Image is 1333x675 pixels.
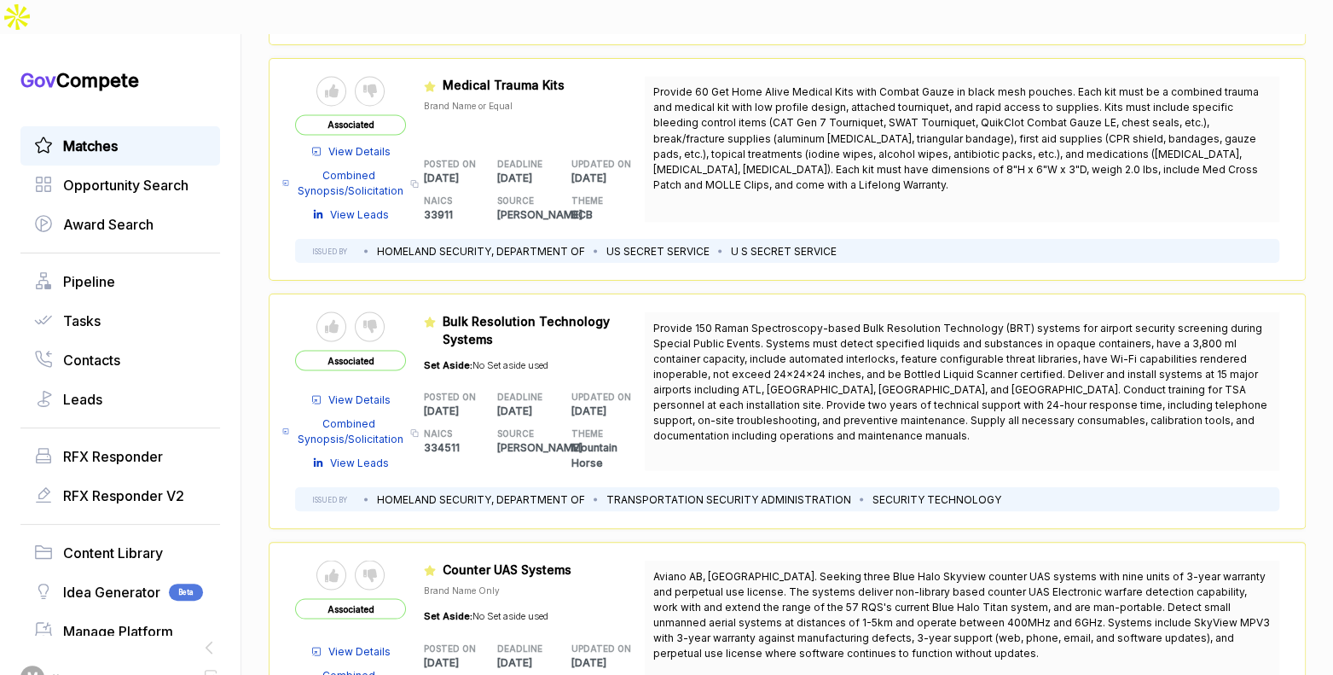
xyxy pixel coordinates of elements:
[571,194,618,207] h5: THEME
[571,655,646,670] p: [DATE]
[424,358,472,370] span: Set Aside:
[296,167,405,198] span: Combined Synopsis/Solicitation
[63,621,173,642] span: Manage Platform
[424,403,498,418] p: [DATE]
[20,69,56,91] span: Gov
[571,157,618,170] h5: UPDATED ON
[34,350,206,370] a: Contacts
[34,446,206,467] a: RFX Responder
[312,246,347,256] h5: ISSUED BY
[34,136,206,156] a: Matches
[34,271,206,292] a: Pipeline
[606,492,851,507] li: TRANSPORTATION SECURITY ADMINISTRATION
[296,416,405,446] span: Combined Synopsis/Solicitation
[63,271,115,292] span: Pipeline
[443,313,610,346] span: Bulk Resolution Technology Systems
[34,311,206,331] a: Tasks
[328,143,391,159] span: View Details
[571,439,646,470] p: Mountain Horse
[282,416,405,446] a: Combined Synopsis/Solicitation
[424,655,498,670] p: [DATE]
[34,214,206,235] a: Award Search
[497,403,571,418] p: [DATE]
[497,427,544,439] h5: SOURCE
[328,392,391,407] span: View Details
[63,446,163,467] span: RFX Responder
[34,389,206,410] a: Leads
[497,642,544,655] h5: DEADLINE
[20,68,220,92] h1: Compete
[424,439,498,455] p: 334511
[63,214,154,235] span: Award Search
[295,350,406,370] span: Associated
[653,569,1270,659] span: Aviano AB, [GEOGRAPHIC_DATA]. Seeking three Blue Halo Skyview counter UAS systems with nine units...
[34,175,206,195] a: Opportunity Search
[497,157,544,170] h5: DEADLINE
[424,585,500,595] span: Brand Name Only
[571,207,646,222] p: BCB
[571,170,646,185] p: [DATE]
[169,584,203,601] span: Beta
[424,101,513,111] span: Brand Name or Equal
[34,621,206,642] a: Manage Platform
[731,243,837,259] li: U S SECRET SERVICE
[424,194,471,207] h5: NAICS
[424,170,498,185] p: [DATE]
[34,543,206,563] a: Content Library
[34,486,206,506] a: RFX Responder V2
[328,643,391,659] span: View Details
[282,167,405,198] a: Combined Synopsis/Solicitation
[571,642,618,655] h5: UPDATED ON
[497,390,544,403] h5: DEADLINE
[312,494,347,504] h5: ISSUED BY
[571,403,646,418] p: [DATE]
[424,427,471,439] h5: NAICS
[606,243,710,259] li: US SECRET SERVICE
[63,486,184,506] span: RFX Responder V2
[63,136,118,156] span: Matches
[653,321,1267,441] span: Provide 150 Raman Spectroscopy-based Bulk Resolution Technology (BRT) systems for airport securit...
[497,194,544,207] h5: SOURCE
[377,492,585,507] li: HOMELAND SECURITY, DEPARTMENT OF
[497,207,571,222] p: [PERSON_NAME]
[295,598,406,619] span: Associated
[472,609,548,621] span: No Set aside used
[872,492,1001,507] li: SECURITY TECHNOLOGY
[63,175,188,195] span: Opportunity Search
[63,311,101,331] span: Tasks
[63,389,102,410] span: Leads
[571,427,618,439] h5: THEME
[377,243,585,259] li: HOMELAND SECURITY, DEPARTMENT OF
[330,455,389,470] span: View Leads
[424,609,472,621] span: Set Aside:
[63,582,160,602] span: Idea Generator
[472,358,548,370] span: No Set aside used
[571,390,618,403] h5: UPDATED ON
[497,170,571,185] p: [DATE]
[424,207,498,222] p: 33911
[424,157,471,170] h5: POSTED ON
[443,562,571,576] span: Counter UAS Systems
[63,350,120,370] span: Contacts
[443,78,565,92] span: Medical Trauma Kits
[330,207,389,222] span: View Leads
[424,390,471,403] h5: POSTED ON
[424,642,471,655] h5: POSTED ON
[497,655,571,670] p: [DATE]
[34,582,206,602] a: Idea GeneratorBeta
[295,114,406,135] span: Associated
[63,543,163,563] span: Content Library
[497,439,571,455] p: [PERSON_NAME]
[653,85,1259,190] span: Provide 60 Get Home Alive Medical Kits with Combat Gauze in black mesh pouches. Each kit must be ...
